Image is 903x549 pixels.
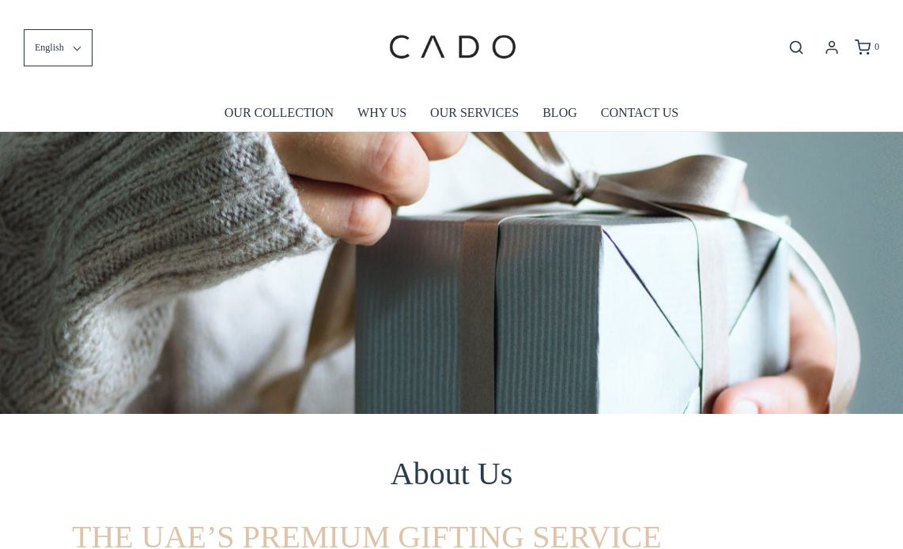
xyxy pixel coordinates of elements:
[782,39,810,56] button: Open search bar
[357,95,406,131] a: WHY US
[35,40,64,55] span: English
[225,95,334,131] a: OUR COLLECTION
[853,39,879,55] a: 0
[24,29,93,66] button: English
[72,453,831,494] h1: About Us
[384,12,519,83] img: cadogifting
[601,95,678,131] a: CONTACT US
[430,95,519,131] a: OUR SERVICES
[875,41,879,52] span: 0
[542,95,577,131] a: BLOG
